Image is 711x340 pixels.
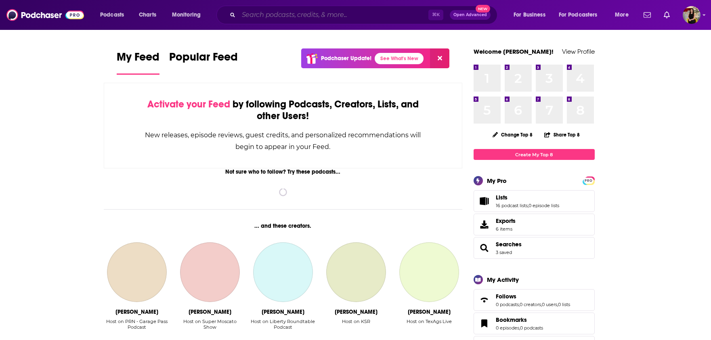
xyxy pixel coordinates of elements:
a: My Feed [117,50,159,75]
a: View Profile [562,48,595,55]
button: open menu [508,8,556,21]
a: Charts [134,8,161,21]
a: Searches [476,242,493,254]
span: Bookmarks [474,313,595,334]
button: open menu [166,8,211,21]
span: Logged in as cassey [683,6,701,24]
div: Matt Jones [335,309,378,315]
a: Lists [476,195,493,207]
a: Lists [496,194,559,201]
span: Lists [496,194,508,201]
span: New [476,5,490,13]
button: Show profile menu [683,6,701,24]
a: 0 users [542,302,557,307]
img: Podchaser - Follow, Share and Rate Podcasts [6,7,84,23]
a: Bookmarks [476,318,493,329]
div: My Pro [487,177,507,185]
div: Mark Garrow [115,309,158,315]
a: Gabe Bock [399,242,459,302]
div: Host on Liberty Roundtable Podcast [250,319,316,330]
div: Host on KSR [342,319,370,324]
div: My Activity [487,276,519,283]
a: 16 podcast lists [496,203,528,208]
span: 6 items [496,226,516,232]
span: For Podcasters [559,9,598,21]
a: Bookmarks [496,316,543,323]
span: Searches [474,237,595,259]
span: Monitoring [172,9,201,21]
a: 0 podcasts [520,325,543,331]
button: open menu [554,8,609,21]
a: Exports [474,214,595,235]
div: Host on TexAgs Live [407,319,452,324]
a: Vincent Moscato [180,242,240,302]
span: PRO [584,178,594,184]
div: by following Podcasts, Creators, Lists, and other Users! [145,99,422,122]
a: Welcome [PERSON_NAME]! [474,48,554,55]
span: Open Advanced [453,13,487,17]
div: Host on Liberty Roundtable Podcast [250,319,316,336]
span: Exports [496,217,516,225]
span: My Feed [117,50,159,69]
div: Not sure who to follow? Try these podcasts... [104,168,463,175]
span: ⌘ K [428,10,443,20]
span: Follows [496,293,516,300]
a: Sam Bushman [253,242,313,302]
a: Matt Jones [326,242,386,302]
span: Lists [474,190,595,212]
span: More [615,9,629,21]
a: Searches [496,241,522,248]
span: Bookmarks [496,316,527,323]
button: open menu [609,8,639,21]
div: New releases, episode reviews, guest credits, and personalized recommendations will begin to appe... [145,129,422,153]
a: Popular Feed [169,50,238,75]
button: Open AdvancedNew [450,10,491,20]
span: , [541,302,542,307]
span: For Business [514,9,545,21]
span: , [528,203,529,208]
div: Host on TexAgs Live [407,319,452,336]
img: User Profile [683,6,701,24]
a: Follows [496,293,570,300]
div: Host on Super Moscato Show [176,319,243,330]
div: Sam Bushman [262,309,304,315]
div: Host on PRN - Garage Pass Podcast [104,319,170,330]
span: Exports [476,219,493,230]
div: ... and these creators. [104,222,463,229]
span: Podcasts [100,9,124,21]
span: Activate your Feed [147,98,230,110]
a: Follows [476,294,493,306]
button: Change Top 8 [488,130,538,140]
input: Search podcasts, credits, & more... [239,8,428,21]
p: Podchaser Update! [321,55,371,62]
div: Host on KSR [342,319,370,336]
a: 0 podcasts [496,302,519,307]
span: Follows [474,289,595,311]
a: 0 episodes [496,325,519,331]
a: See What's New [375,53,424,64]
span: Charts [139,9,156,21]
button: Share Top 8 [544,127,580,143]
a: 3 saved [496,250,512,255]
a: Show notifications dropdown [640,8,654,22]
a: 0 lists [558,302,570,307]
div: Search podcasts, credits, & more... [224,6,505,24]
div: Gabe Bock [408,309,451,315]
a: 0 creators [520,302,541,307]
a: PRO [584,177,594,183]
div: Host on Super Moscato Show [176,319,243,336]
span: Popular Feed [169,50,238,69]
span: , [519,302,520,307]
a: Mark Garrow [107,242,167,302]
a: Show notifications dropdown [661,8,673,22]
a: Create My Top 8 [474,149,595,160]
div: Vincent Moscato [189,309,231,315]
div: Host on PRN - Garage Pass Podcast [104,319,170,336]
a: 0 episode lists [529,203,559,208]
button: open menu [94,8,134,21]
